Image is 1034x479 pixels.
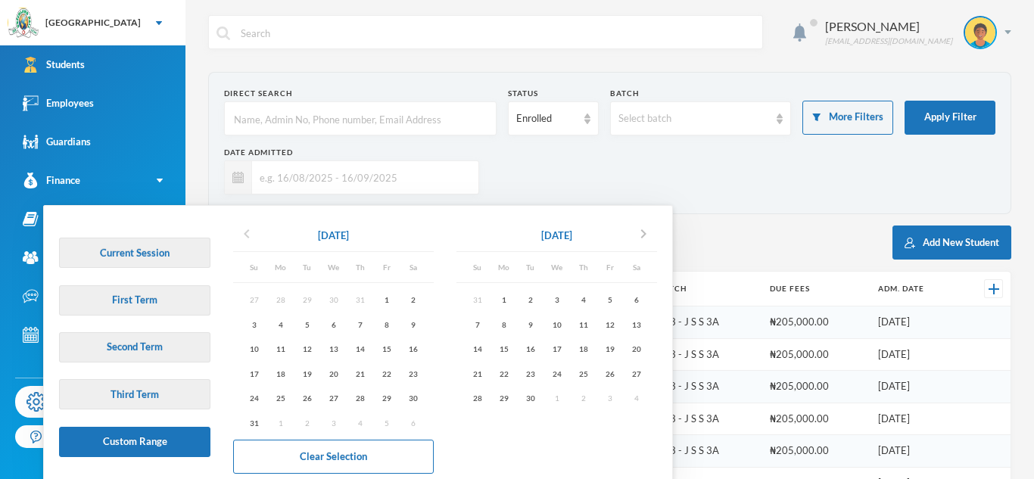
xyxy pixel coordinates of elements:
[241,389,267,408] div: 24
[650,371,762,403] td: JS 3 - J S S 3A
[238,225,256,243] i: chevron_left
[464,389,491,408] div: 28
[464,315,491,334] div: 7
[241,364,267,383] div: 17
[347,340,373,359] div: 14
[400,364,426,383] div: 23
[347,389,373,408] div: 28
[373,260,400,275] div: Fr
[762,272,871,306] th: Due Fees
[543,364,570,383] div: 24
[45,16,141,30] div: [GEOGRAPHIC_DATA]
[762,306,871,339] td: ₦205,000.00
[373,291,400,309] div: 1
[294,364,320,383] div: 19
[267,340,294,359] div: 11
[634,225,652,243] i: chevron_right
[23,134,91,150] div: Guardians
[870,403,961,435] td: [DATE]
[802,101,893,135] button: More Filters
[320,340,347,359] div: 13
[15,386,101,418] a: Settings
[623,291,649,309] div: 6
[373,389,400,408] div: 29
[870,272,961,306] th: Adm. Date
[464,340,491,359] div: 14
[570,315,596,334] div: 11
[541,229,572,244] div: [DATE]
[491,389,517,408] div: 29
[517,389,543,408] div: 30
[241,413,267,432] div: 31
[59,427,210,457] button: Custom Range
[59,379,210,409] button: Third Term
[233,224,260,248] button: chevron_left
[870,306,961,339] td: [DATE]
[23,173,80,188] div: Finance
[870,435,961,468] td: [DATE]
[516,111,577,126] div: Enrolled
[491,364,517,383] div: 22
[241,260,267,275] div: Su
[224,147,479,158] div: Date Admitted
[596,291,623,309] div: 5
[216,26,230,40] img: search
[989,284,999,294] img: +
[517,364,543,383] div: 23
[543,315,570,334] div: 10
[400,315,426,334] div: 9
[517,340,543,359] div: 16
[650,403,762,435] td: JS 3 - J S S 3A
[650,338,762,371] td: JS 3 - J S S 3A
[239,16,755,50] input: Search
[570,364,596,383] div: 25
[543,260,570,275] div: We
[241,340,267,359] div: 10
[892,226,1011,260] button: Add New Student
[825,36,952,47] div: [EMAIL_ADDRESS][DOMAIN_NAME]
[762,371,871,403] td: ₦205,000.00
[517,291,543,309] div: 2
[596,315,623,334] div: 12
[464,364,491,383] div: 21
[517,315,543,334] div: 9
[320,260,347,275] div: We
[517,260,543,275] div: Tu
[59,285,210,316] button: First Term
[623,364,649,383] div: 27
[241,315,267,334] div: 3
[294,389,320,408] div: 26
[762,435,871,468] td: ₦205,000.00
[320,364,347,383] div: 20
[347,364,373,383] div: 21
[318,229,349,244] div: [DATE]
[59,332,210,362] button: Second Term
[570,340,596,359] div: 18
[400,340,426,359] div: 16
[623,260,649,275] div: Sa
[23,95,94,111] div: Employees
[267,364,294,383] div: 18
[464,260,491,275] div: Su
[491,291,517,309] div: 1
[232,102,488,136] input: Name, Admin No, Phone number, Email Address
[15,425,86,448] a: Help
[650,306,762,339] td: JS 3 - J S S 3A
[400,389,426,408] div: 30
[491,260,517,275] div: Mo
[508,88,599,99] div: Status
[623,315,649,334] div: 13
[59,238,210,268] button: Current Session
[610,88,792,99] div: Batch
[618,111,770,126] div: Select batch
[400,291,426,309] div: 2
[8,8,39,39] img: logo
[596,260,623,275] div: Fr
[320,389,347,408] div: 27
[233,440,434,474] button: Clear Selection
[347,315,373,334] div: 7
[762,403,871,435] td: ₦205,000.00
[224,88,497,99] div: Direct Search
[491,315,517,334] div: 8
[870,338,961,371] td: [DATE]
